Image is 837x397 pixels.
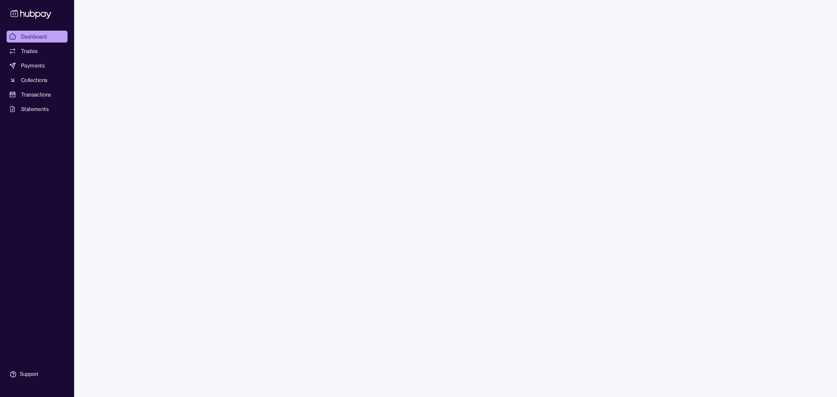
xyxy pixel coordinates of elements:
[21,33,47,41] span: Dashboard
[7,60,68,71] a: Payments
[21,91,51,99] span: Transactions
[21,62,45,70] span: Payments
[7,103,68,115] a: Statements
[7,74,68,86] a: Collections
[21,76,47,84] span: Collections
[7,45,68,57] a: Trades
[21,105,49,113] span: Statements
[7,89,68,100] a: Transactions
[7,31,68,43] a: Dashboard
[21,47,38,55] span: Trades
[7,367,68,381] a: Support
[20,371,38,378] div: Support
